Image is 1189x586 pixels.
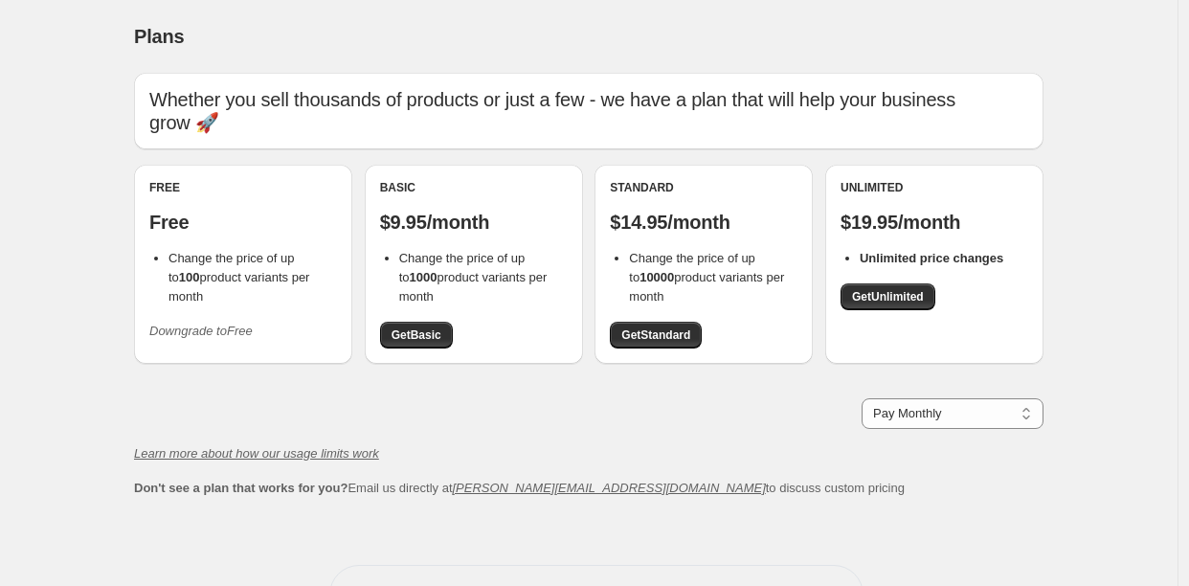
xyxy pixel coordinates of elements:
span: Plans [134,26,184,47]
span: Email us directly at to discuss custom pricing [134,481,905,495]
b: Unlimited price changes [860,251,1003,265]
span: Change the price of up to product variants per month [168,251,309,304]
a: [PERSON_NAME][EMAIL_ADDRESS][DOMAIN_NAME] [453,481,766,495]
div: Unlimited [841,180,1028,195]
a: Learn more about how our usage limits work [134,446,379,461]
div: Basic [380,180,568,195]
a: GetUnlimited [841,283,935,310]
b: Don't see a plan that works for you? [134,481,348,495]
span: Change the price of up to product variants per month [399,251,548,304]
span: Get Standard [621,327,690,343]
a: GetStandard [610,322,702,349]
p: $14.95/month [610,211,797,234]
a: GetBasic [380,322,453,349]
b: 10000 [639,270,674,284]
b: 1000 [410,270,437,284]
div: Standard [610,180,797,195]
p: $9.95/month [380,211,568,234]
span: Change the price of up to product variants per month [629,251,784,304]
span: Get Unlimited [852,289,924,304]
p: Whether you sell thousands of products or just a few - we have a plan that will help your busines... [149,88,1028,134]
p: Free [149,211,337,234]
p: $19.95/month [841,211,1028,234]
b: 100 [179,270,200,284]
span: Get Basic [392,327,441,343]
button: Downgrade toFree [138,316,264,347]
div: Free [149,180,337,195]
i: Downgrade to Free [149,324,253,338]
